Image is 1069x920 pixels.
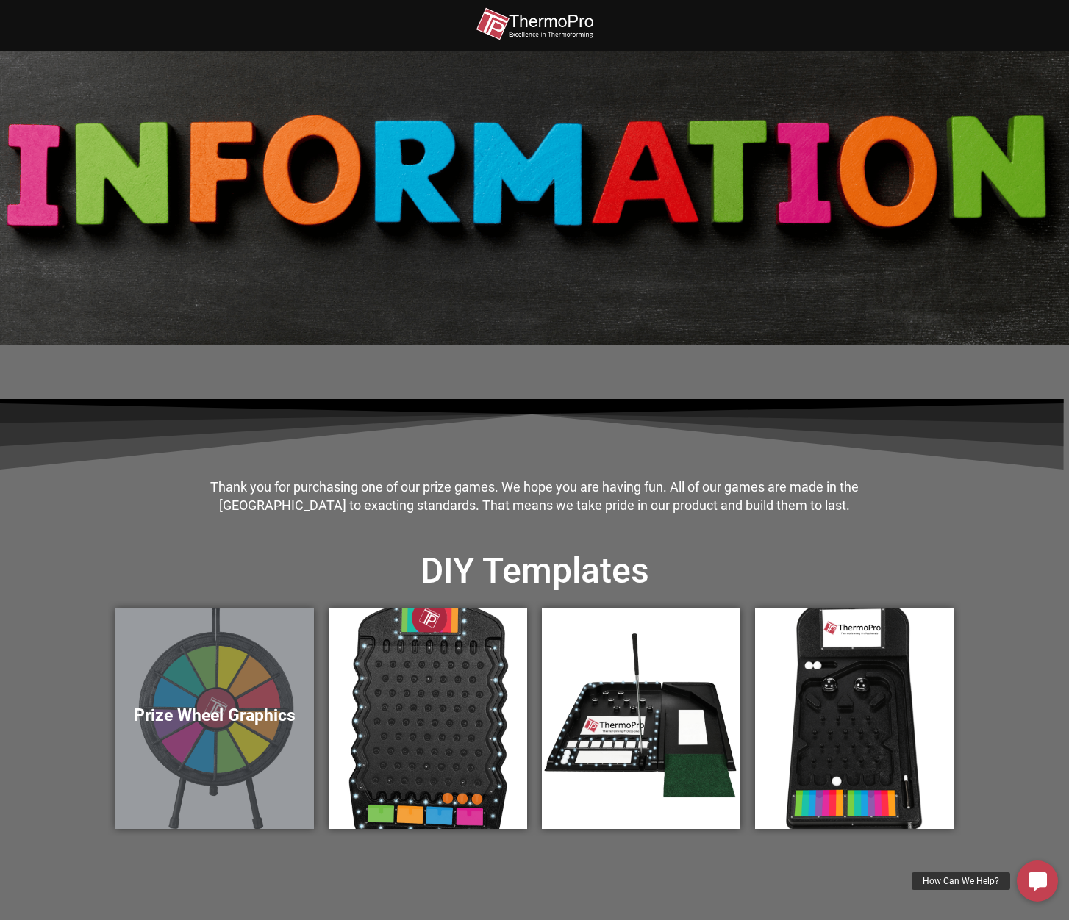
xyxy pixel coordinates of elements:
a: Prize Wheel Graphics [115,608,314,829]
img: thermopro-logo-non-iso [476,7,593,40]
div: How Can We Help? [912,872,1010,890]
a: How Can We Help? [1017,860,1058,902]
h5: Prize Wheel Graphics [130,705,299,726]
h2: DIY Templates [115,548,954,594]
div: Thank you for purchasing one of our prize games. We hope you are having fun. All of our games are... [199,478,870,515]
